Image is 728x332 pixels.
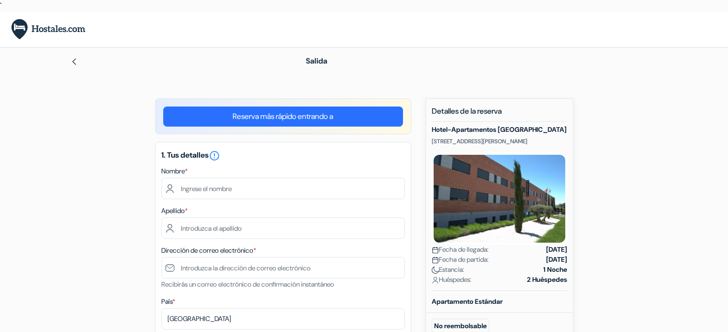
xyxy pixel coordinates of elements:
[432,257,439,264] img: calendar.svg
[306,56,327,66] span: Salida
[209,150,220,161] i: error_outline
[161,257,405,278] input: Introduzca la dirección de correo electrónico
[432,255,489,265] span: Fecha de partida:
[161,150,405,161] h5: 1. Tus detalles
[163,107,403,127] a: Reserva más rápido entrando a
[161,178,405,199] input: Ingrese el nombre
[161,246,256,256] label: Dirección de correo electrónico
[432,246,439,254] img: calendar.svg
[161,166,188,176] label: Nombre
[432,297,503,306] b: Apartamento Estándar
[209,150,220,160] a: error_outline
[161,206,188,216] label: Apellido
[432,126,567,134] h5: Hotel-Apartamentos [GEOGRAPHIC_DATA]
[546,255,567,265] strong: [DATE]
[432,275,471,285] span: Huéspedes:
[432,138,567,145] p: [STREET_ADDRESS][PERSON_NAME]
[161,297,175,307] label: País
[543,265,567,275] strong: 1 Noche
[432,265,464,275] span: Estancia:
[432,267,439,274] img: moon.svg
[432,245,489,255] span: Fecha de llegada:
[70,58,78,65] img: left_arrow.svg
[432,107,567,122] h5: Detalles de la reserva
[161,280,334,289] small: Recibirás un correo electrónico de confirmación instantáneo
[546,245,567,255] strong: [DATE]
[527,275,567,285] strong: 2 Huéspedes
[432,277,439,284] img: user_icon.svg
[11,19,85,40] img: Hostales.com
[161,217,405,239] input: Introduzca el apellido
